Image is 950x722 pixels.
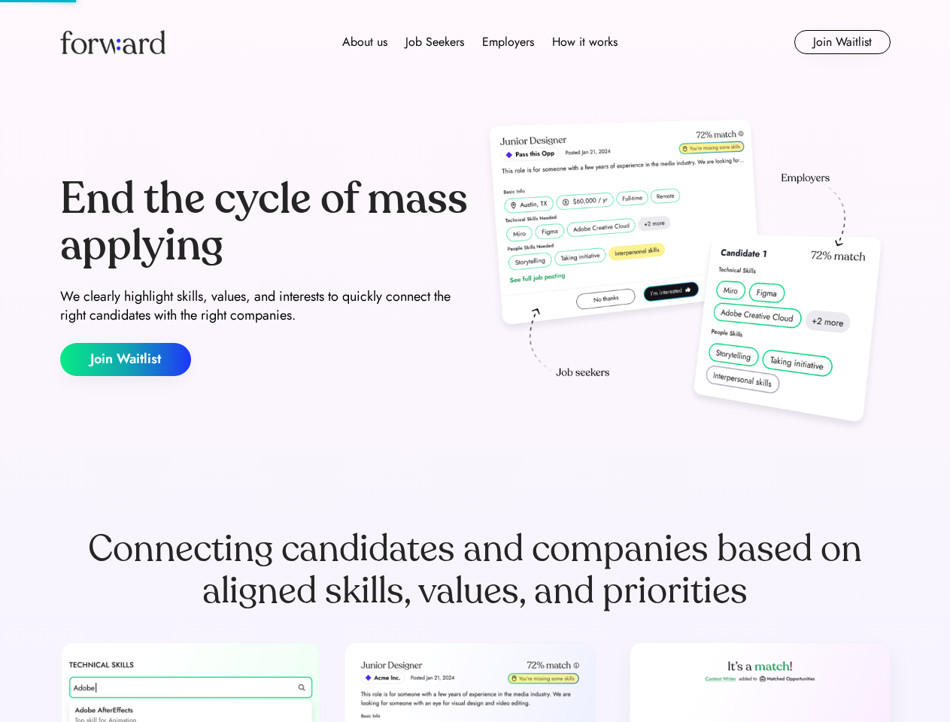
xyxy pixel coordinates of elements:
div: How it works [552,33,618,51]
div: Job Seekers [405,33,464,51]
div: We clearly highlight skills, values, and interests to quickly connect the right candidates with t... [60,287,469,325]
div: Employers [482,33,534,51]
div: About us [342,33,387,51]
div: End the cycle of mass applying [60,176,469,268]
div: Connecting candidates and companies based on aligned skills, values, and priorities [60,528,891,612]
img: hero-image.png [481,114,891,438]
button: Join Waitlist [794,30,891,54]
img: Forward logo [60,30,165,54]
button: Join Waitlist [60,343,191,376]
